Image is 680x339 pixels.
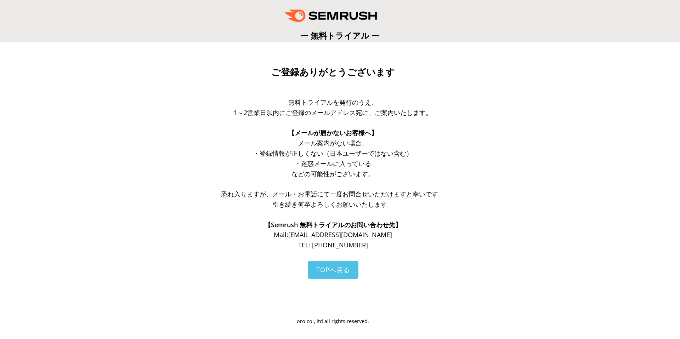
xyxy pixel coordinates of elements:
[272,200,393,208] span: 引き続き何卒よろしくお願いいたします。
[253,149,413,157] span: ・登録情報が正しくない（日本ユーザーではない含む）
[298,139,368,147] span: メール案内がない場合、
[298,241,368,249] span: TEL: [PHONE_NUMBER]
[221,190,444,198] span: 恐れ入りますが、メール・お電話にて一度お問合せいただけますと幸いです。
[274,230,392,239] span: Mail: [EMAIL_ADDRESS][DOMAIN_NAME]
[271,67,395,77] span: ご登録ありがとうございます
[308,261,358,279] a: TOPへ戻る
[316,265,350,274] span: TOPへ戻る
[297,318,369,324] span: oro co., ltd all rights reserved.
[300,30,380,41] span: ー 無料トライアル ー
[295,159,371,168] span: ・迷惑メールに入っている
[291,169,374,178] span: などの可能性がございます。
[234,108,432,117] span: 1～2営業日以内にご登録のメールアドレス宛に、ご案内いたします。
[265,220,402,229] span: 【Semrush 無料トライアルのお問い合わせ先】
[288,98,378,107] span: 無料トライアルを発行のうえ、
[288,128,378,137] span: 【メールが届かないお客様へ】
